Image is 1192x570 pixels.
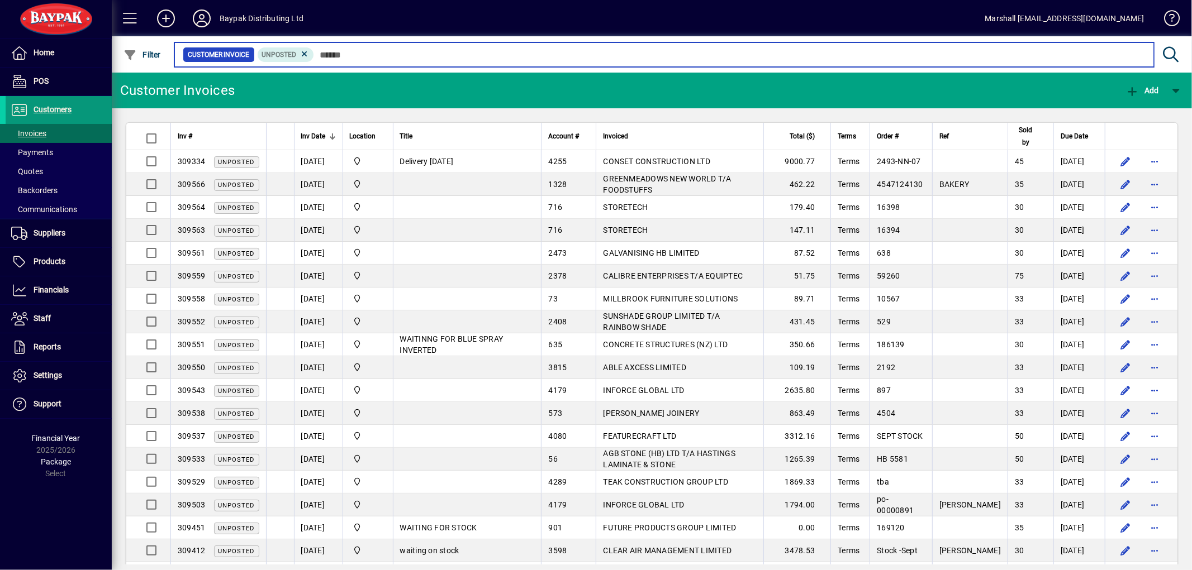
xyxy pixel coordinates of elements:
[219,502,255,509] span: Unposted
[178,523,206,532] span: 309451
[1146,152,1163,170] button: More options
[1146,198,1163,216] button: More options
[1146,313,1163,330] button: More options
[603,130,628,142] span: Invoiced
[548,180,567,189] span: 1328
[1053,219,1105,242] td: [DATE]
[1015,432,1024,440] span: 50
[1053,173,1105,196] td: [DATE]
[877,271,900,280] span: 59260
[1015,500,1024,509] span: 33
[1015,124,1047,149] div: Sold by
[548,248,567,257] span: 2473
[1053,494,1105,516] td: [DATE]
[350,338,386,351] span: Baypak - Onekawa
[1146,290,1163,308] button: More options
[603,409,699,418] span: [PERSON_NAME] JOINERY
[1053,356,1105,379] td: [DATE]
[548,271,567,280] span: 2378
[603,363,686,372] span: ABLE AXCESS LIMITED
[1146,221,1163,239] button: More options
[148,8,184,28] button: Add
[838,271,859,280] span: Terms
[603,432,676,440] span: FEATURECRAFT LTD
[34,399,61,408] span: Support
[877,226,900,234] span: 16394
[178,432,206,440] span: 309537
[1015,409,1024,418] span: 33
[188,49,250,60] span: Customer Invoice
[219,159,255,166] span: Unposted
[1146,381,1163,399] button: More options
[603,294,738,303] span: MILLBROOK FURNITURE SOLUTIONS
[294,425,343,448] td: [DATE]
[877,248,891,257] span: 638
[178,180,206,189] span: 309566
[603,523,736,532] span: FUTURE PRODUCTS GROUP LIMITED
[603,312,720,332] span: SUNSHADE GROUP LIMITED T/A RAINBOW SHADE
[548,203,562,212] span: 716
[219,525,255,532] span: Unposted
[178,226,206,234] span: 309563
[258,47,314,62] mat-chip: Customer Invoice Status: Unposted
[1053,242,1105,265] td: [DATE]
[178,454,206,463] span: 309533
[838,130,856,142] span: Terms
[6,305,112,333] a: Staff
[178,386,206,395] span: 309543
[1053,516,1105,539] td: [DATE]
[763,265,830,288] td: 51.75
[763,494,830,516] td: 1794.00
[1015,363,1024,372] span: 33
[1053,402,1105,425] td: [DATE]
[548,130,589,142] div: Account #
[219,273,255,280] span: Unposted
[301,130,326,142] span: Inv Date
[32,434,80,443] span: Financial Year
[1117,175,1134,193] button: Edit
[877,157,921,166] span: 2493-NN-07
[838,409,859,418] span: Terms
[877,386,891,395] span: 897
[548,409,562,418] span: 573
[548,340,562,349] span: 635
[350,130,376,142] span: Location
[1015,180,1024,189] span: 35
[184,8,220,28] button: Profile
[1123,80,1162,100] button: Add
[603,477,728,486] span: TEAK CONSTRUCTION GROUP LTD
[1015,248,1024,257] span: 30
[838,180,859,189] span: Terms
[219,204,255,212] span: Unposted
[6,200,112,219] a: Communications
[603,130,757,142] div: Invoiced
[877,409,895,418] span: 4504
[838,523,859,532] span: Terms
[219,365,255,372] span: Unposted
[1015,124,1037,149] span: Sold by
[763,448,830,471] td: 1265.39
[1117,313,1134,330] button: Edit
[1146,358,1163,376] button: More options
[1117,290,1134,308] button: Edit
[763,379,830,402] td: 2635.80
[294,539,343,562] td: [DATE]
[838,294,859,303] span: Terms
[11,129,46,138] span: Invoices
[294,310,343,333] td: [DATE]
[219,479,255,486] span: Unposted
[6,124,112,143] a: Invoices
[34,105,72,114] span: Customers
[763,402,830,425] td: 863.49
[1015,157,1024,166] span: 45
[6,68,112,95] a: POS
[6,276,112,304] a: Financials
[34,48,54,57] span: Home
[11,186,58,195] span: Backorders
[1053,196,1105,219] td: [DATE]
[877,203,900,212] span: 16398
[877,340,905,349] span: 186139
[350,155,386,167] span: Baypak - Onekawa
[301,130,336,142] div: Inv Date
[877,454,908,463] span: HB 5581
